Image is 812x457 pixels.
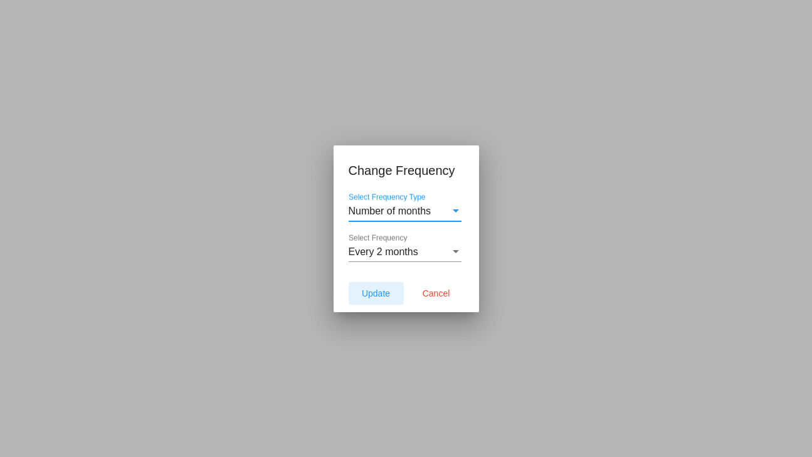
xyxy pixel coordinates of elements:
mat-select: Select Frequency [349,246,461,258]
mat-select: Select Frequency Type [349,206,461,217]
button: Update [349,282,404,305]
h1: Change Frequency [349,160,464,181]
span: Update [362,288,390,298]
button: Cancel [409,282,464,305]
span: Cancel [423,288,450,298]
span: Number of months [349,206,431,216]
span: Every 2 months [349,246,418,257]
